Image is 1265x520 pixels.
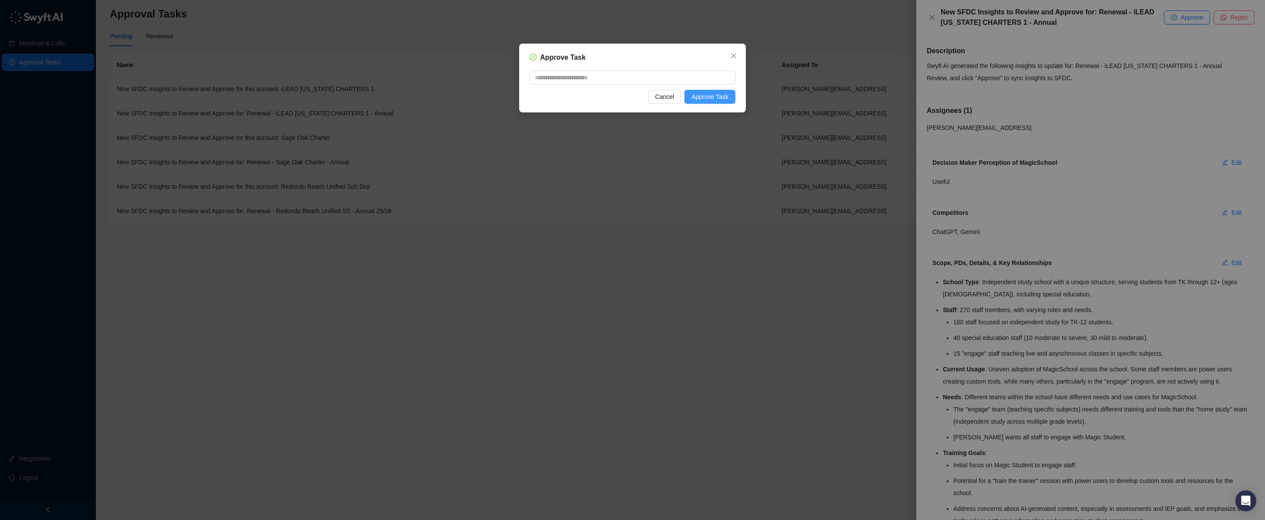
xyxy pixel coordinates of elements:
h5: Approve Task [540,52,586,63]
span: close [730,52,737,59]
div: Open Intercom Messenger [1235,490,1256,511]
span: check-circle [530,54,537,61]
span: Cancel [655,92,674,102]
button: Approve Task [684,90,735,104]
span: Approve Task [691,92,728,102]
button: Close [727,49,741,63]
button: Cancel [648,90,681,104]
